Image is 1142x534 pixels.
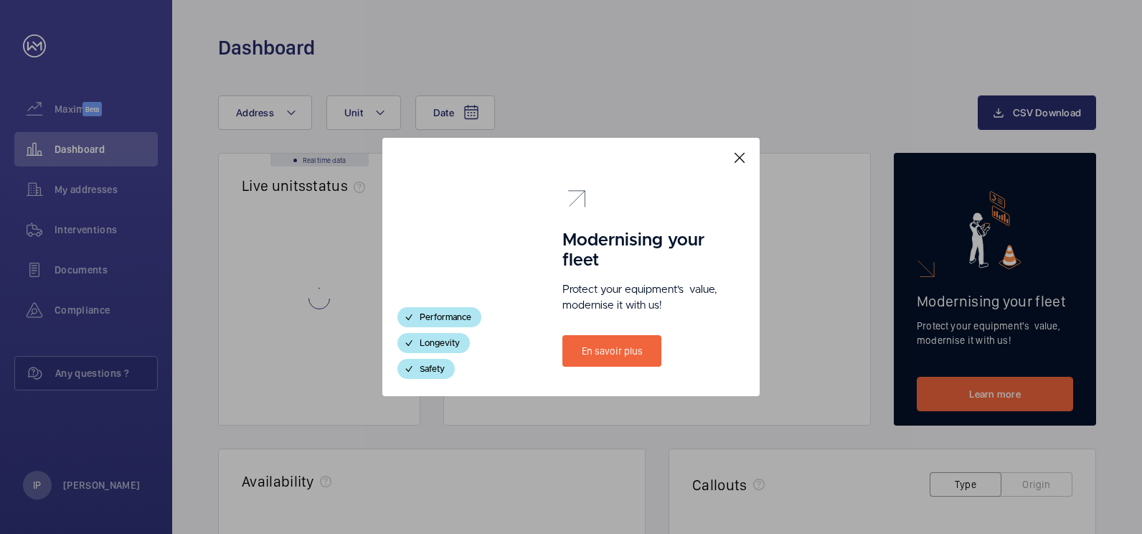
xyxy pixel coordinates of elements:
[562,282,722,314] p: Protect your equipment's value, modernise it with us!
[397,333,470,353] div: Longevity
[397,359,455,379] div: Safety
[562,230,722,271] h1: Modernising your fleet
[562,335,661,367] a: En savoir plus
[397,307,481,327] div: Performance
